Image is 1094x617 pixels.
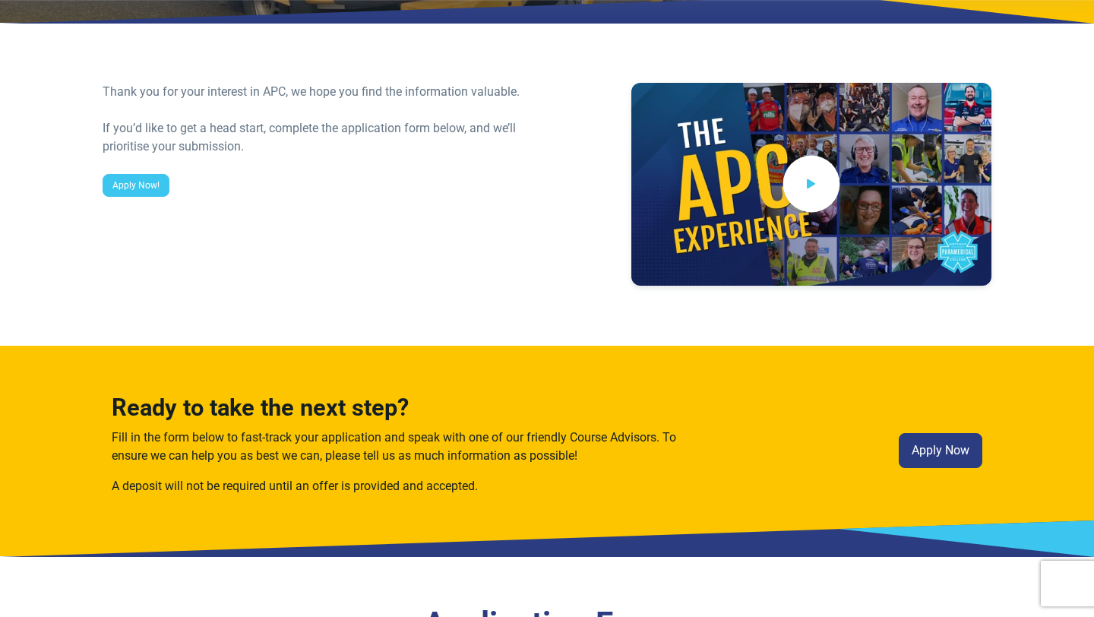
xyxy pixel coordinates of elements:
[103,174,169,197] a: Apply Now!
[103,83,538,101] div: Thank you for your interest in APC, we hope you find the information valuable.
[112,429,686,465] p: Fill in the form below to fast-track your application and speak with one of our friendly Course A...
[899,433,982,468] a: Apply Now
[112,477,686,495] p: A deposit will not be required until an offer is provided and accepted.
[103,119,538,156] div: If you’d like to get a head start, complete the application form below, and we’ll prioritise your...
[112,394,686,422] h3: Ready to take the next step?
